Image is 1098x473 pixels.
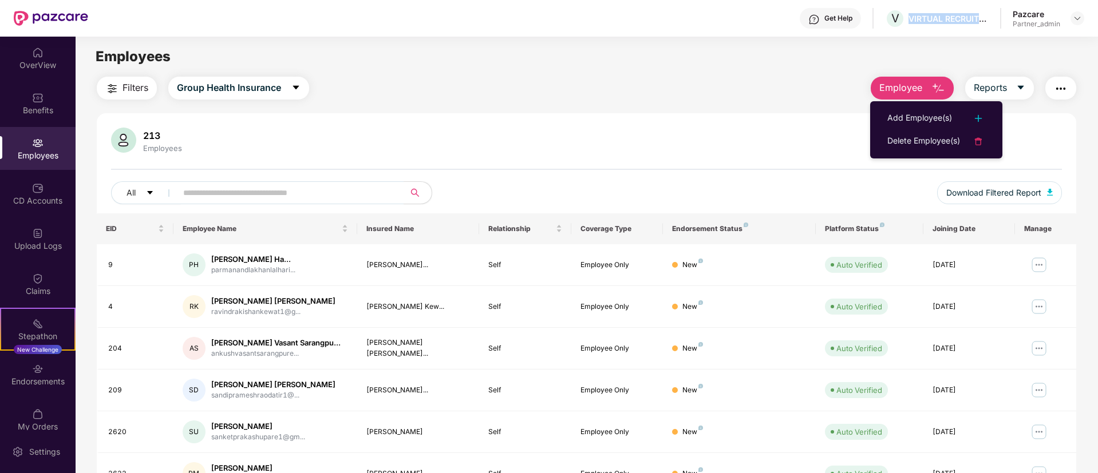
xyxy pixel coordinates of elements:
div: Self [488,343,562,354]
div: Delete Employee(s) [887,134,960,148]
div: [PERSON_NAME] Vasant Sarangpu... [211,337,341,348]
div: Employee Only [580,260,654,271]
th: EID [97,213,173,244]
img: svg+xml;base64,PHN2ZyBpZD0iRW5kb3JzZW1lbnRzIiB4bWxucz0iaHR0cDovL3d3dy53My5vcmcvMjAwMC9zdmciIHdpZH... [32,363,44,375]
img: svg+xml;base64,PHN2ZyBpZD0iSGVscC0zMngzMiIgeG1sbnM9Imh0dHA6Ly93d3cudzMub3JnLzIwMDAvc3ZnIiB3aWR0aD... [808,14,820,25]
button: Group Health Insurancecaret-down [168,77,309,100]
button: Employee [871,77,954,100]
span: caret-down [291,83,301,93]
img: svg+xml;base64,PHN2ZyBpZD0iU2V0dGluZy0yMHgyMCIgeG1sbnM9Imh0dHA6Ly93d3cudzMub3JnLzIwMDAvc3ZnIiB3aW... [12,446,23,458]
span: Filters [123,81,148,95]
div: Self [488,427,562,438]
span: EID [106,224,156,233]
div: Auto Verified [836,259,882,271]
img: svg+xml;base64,PHN2ZyB4bWxucz0iaHR0cDovL3d3dy53My5vcmcvMjAwMC9zdmciIHhtbG5zOnhsaW5rPSJodHRwOi8vd3... [931,82,945,96]
div: [PERSON_NAME]... [366,385,471,396]
div: Partner_admin [1013,19,1060,29]
img: svg+xml;base64,PHN2ZyBpZD0iTXlfT3JkZXJzIiBkYXRhLW5hbWU9Ik15IE9yZGVycyIgeG1sbnM9Imh0dHA6Ly93d3cudz... [32,408,44,420]
div: [PERSON_NAME] [PERSON_NAME] [211,296,335,307]
div: [PERSON_NAME] [PERSON_NAME] [211,379,335,390]
div: New Challenge [14,345,62,354]
img: manageButton [1030,297,1048,316]
img: svg+xml;base64,PHN2ZyB4bWxucz0iaHR0cDovL3d3dy53My5vcmcvMjAwMC9zdmciIHdpZHRoPSI4IiBoZWlnaHQ9IjgiIH... [698,259,703,263]
div: [PERSON_NAME] [PERSON_NAME]... [366,337,471,359]
img: manageButton [1030,256,1048,274]
th: Coverage Type [571,213,663,244]
div: Employee Only [580,385,654,396]
th: Insured Name [357,213,480,244]
span: All [127,186,136,199]
div: New [682,301,703,312]
div: Employee Only [580,427,654,438]
div: [PERSON_NAME] Kew... [366,301,471,312]
div: Settings [26,446,64,458]
div: Self [488,301,562,312]
span: Group Health Insurance [177,81,281,95]
div: 204 [108,343,164,354]
div: Stepathon [1,331,74,342]
div: New [682,427,703,438]
img: svg+xml;base64,PHN2ZyB4bWxucz0iaHR0cDovL3d3dy53My5vcmcvMjAwMC9zdmciIHdpZHRoPSIyNCIgaGVpZ2h0PSIyNC... [971,112,985,125]
th: Employee Name [173,213,357,244]
span: caret-down [146,189,154,198]
span: caret-down [1016,83,1025,93]
button: Filters [97,77,157,100]
img: New Pazcare Logo [14,11,88,26]
img: svg+xml;base64,PHN2ZyBpZD0iRW1wbG95ZWVzIiB4bWxucz0iaHR0cDovL3d3dy53My5vcmcvMjAwMC9zdmciIHdpZHRoPS... [32,137,44,149]
div: [DATE] [933,301,1006,312]
img: svg+xml;base64,PHN2ZyB4bWxucz0iaHR0cDovL3d3dy53My5vcmcvMjAwMC9zdmciIHdpZHRoPSIyNCIgaGVpZ2h0PSIyNC... [971,134,985,148]
div: VIRTUAL RECRUITERS [909,13,989,24]
img: svg+xml;base64,PHN2ZyBpZD0iQmVuZWZpdHMiIHhtbG5zPSJodHRwOi8vd3d3LnczLm9yZy8yMDAwL3N2ZyIgd2lkdGg9Ij... [32,92,44,104]
img: svg+xml;base64,PHN2ZyB4bWxucz0iaHR0cDovL3d3dy53My5vcmcvMjAwMC9zdmciIHdpZHRoPSI4IiBoZWlnaHQ9IjgiIH... [880,222,884,227]
div: Self [488,385,562,396]
img: svg+xml;base64,PHN2ZyBpZD0iVXBsb2FkX0xvZ3MiIGRhdGEtbmFtZT0iVXBsb2FkIExvZ3MiIHhtbG5zPSJodHRwOi8vd3... [32,228,44,239]
img: manageButton [1030,339,1048,357]
div: [DATE] [933,260,1006,271]
div: [DATE] [933,343,1006,354]
div: SD [183,379,206,402]
span: Employee [879,81,922,95]
div: [DATE] [933,385,1006,396]
div: 9 [108,260,164,271]
button: Allcaret-down [111,181,181,204]
img: svg+xml;base64,PHN2ZyB4bWxucz0iaHR0cDovL3d3dy53My5vcmcvMjAwMC9zdmciIHdpZHRoPSI4IiBoZWlnaHQ9IjgiIH... [698,467,703,472]
div: ravindrakishankewat1@g... [211,307,335,317]
span: Employee Name [183,224,339,233]
div: Platform Status [825,224,914,233]
div: sanketprakashupare1@gm... [211,432,305,443]
img: svg+xml;base64,PHN2ZyB4bWxucz0iaHR0cDovL3d3dy53My5vcmcvMjAwMC9zdmciIHdpZHRoPSI4IiBoZWlnaHQ9IjgiIH... [698,426,703,430]
div: Add Employee(s) [887,112,952,125]
div: Auto Verified [836,343,882,354]
div: New [682,260,703,271]
img: svg+xml;base64,PHN2ZyB4bWxucz0iaHR0cDovL3d3dy53My5vcmcvMjAwMC9zdmciIHdpZHRoPSIyNCIgaGVpZ2h0PSIyNC... [1054,82,1068,96]
img: svg+xml;base64,PHN2ZyB4bWxucz0iaHR0cDovL3d3dy53My5vcmcvMjAwMC9zdmciIHdpZHRoPSI4IiBoZWlnaHQ9IjgiIH... [744,222,748,227]
img: svg+xml;base64,PHN2ZyB4bWxucz0iaHR0cDovL3d3dy53My5vcmcvMjAwMC9zdmciIHhtbG5zOnhsaW5rPSJodHRwOi8vd3... [1047,189,1053,196]
span: Employees [96,48,171,65]
div: Employee Only [580,301,654,312]
th: Joining Date [923,213,1015,244]
div: 213 [141,130,184,141]
div: Self [488,260,562,271]
img: svg+xml;base64,PHN2ZyB4bWxucz0iaHR0cDovL3d3dy53My5vcmcvMjAwMC9zdmciIHdpZHRoPSI4IiBoZWlnaHQ9IjgiIH... [698,300,703,305]
div: [PERSON_NAME] [211,421,305,432]
div: 209 [108,385,164,396]
span: Reports [974,81,1007,95]
div: PH [183,253,206,276]
img: svg+xml;base64,PHN2ZyB4bWxucz0iaHR0cDovL3d3dy53My5vcmcvMjAwMC9zdmciIHdpZHRoPSI4IiBoZWlnaHQ9IjgiIH... [698,384,703,388]
th: Manage [1015,213,1076,244]
div: AS [183,337,206,360]
div: 4 [108,301,164,312]
div: parmanandlakhanlalhari... [211,265,295,276]
span: search [404,188,426,197]
div: sandiprameshraodatir1@... [211,390,335,401]
span: Relationship [488,224,553,233]
span: Download Filtered Report [946,186,1041,199]
img: manageButton [1030,423,1048,441]
img: svg+xml;base64,PHN2ZyBpZD0iSG9tZSIgeG1sbnM9Imh0dHA6Ly93d3cudzMub3JnLzIwMDAvc3ZnIiB3aWR0aD0iMjAiIG... [32,47,44,58]
button: search [404,181,432,204]
div: [PERSON_NAME] [366,427,471,438]
img: manageButton [1030,381,1048,399]
div: New [682,343,703,354]
img: svg+xml;base64,PHN2ZyB4bWxucz0iaHR0cDovL3d3dy53My5vcmcvMjAwMC9zdmciIHdpZHRoPSIyMSIgaGVpZ2h0PSIyMC... [32,318,44,329]
img: svg+xml;base64,PHN2ZyB4bWxucz0iaHR0cDovL3d3dy53My5vcmcvMjAwMC9zdmciIHdpZHRoPSI4IiBoZWlnaHQ9IjgiIH... [698,342,703,347]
